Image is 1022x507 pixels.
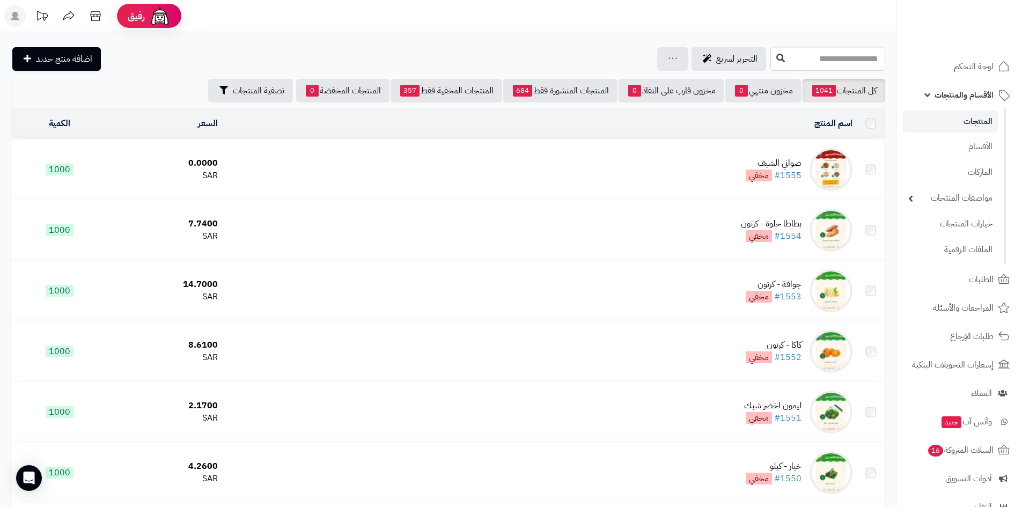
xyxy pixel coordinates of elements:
[112,157,218,170] div: 0.0000
[903,352,1016,378] a: إشعارات التحويلات البنكية
[112,351,218,364] div: SAR
[903,135,998,158] a: الأقسام
[903,54,1016,79] a: لوحة التحكم
[803,79,885,102] a: كل المنتجات1041
[810,391,852,433] img: ليمون اخضر شبك
[774,412,802,424] a: #1551
[112,473,218,485] div: SAR
[812,85,836,97] span: 1041
[400,85,420,97] span: 357
[735,85,748,97] span: 0
[903,324,1016,349] a: طلبات الإرجاع
[903,212,998,236] a: خيارات المنتجات
[16,465,42,491] div: Open Intercom Messenger
[112,170,218,182] div: SAR
[716,53,758,65] span: التحرير لسريع
[950,329,994,344] span: طلبات الإرجاع
[49,117,70,130] a: الكمية
[391,79,502,102] a: المنتجات المخفية فقط357
[46,406,73,418] span: 1000
[746,157,802,170] div: صواني الشيف
[744,400,802,412] div: ليمون اخضر شبك
[746,230,772,242] span: مخفي
[903,437,1016,463] a: السلات المتروكة16
[112,278,218,291] div: 14.7000
[198,117,218,130] a: السعر
[945,471,992,486] span: أدوات التسويق
[46,346,73,357] span: 1000
[112,412,218,424] div: SAR
[810,148,852,191] img: صواني الشيف
[46,224,73,236] span: 1000
[774,169,802,182] a: #1555
[912,357,994,372] span: إشعارات التحويلات البنكية
[903,409,1016,435] a: وآتس آبجديد
[774,351,802,364] a: #1552
[746,291,772,303] span: مخفي
[940,414,992,429] span: وآتس آب
[774,472,802,485] a: #1550
[810,269,852,312] img: جوافة - كرتون
[513,85,532,97] span: 684
[969,272,994,287] span: الطلبات
[112,339,218,351] div: 8.6100
[28,5,55,30] a: تحديثات المنصة
[692,47,766,71] a: التحرير لسريع
[746,170,772,181] span: مخفي
[903,238,998,261] a: الملفات الرقمية
[306,85,319,97] span: 0
[927,443,994,458] span: السلات المتروكة
[36,53,92,65] span: اضافة منتج جديد
[774,290,802,303] a: #1553
[810,330,852,373] img: كاكا - كرتون
[746,339,802,351] div: كاكا - كرتون
[903,466,1016,491] a: أدوات التسويق
[746,351,772,363] span: مخفي
[903,161,998,184] a: الماركات
[46,164,73,175] span: 1000
[208,79,293,102] button: تصفية المنتجات
[12,47,101,71] a: اضافة منتج جديد
[903,267,1016,292] a: الطلبات
[928,445,943,457] span: 16
[128,10,145,23] span: رفيق
[112,400,218,412] div: 2.1700
[746,473,772,484] span: مخفي
[296,79,389,102] a: المنتجات المخفضة0
[112,230,218,243] div: SAR
[903,295,1016,321] a: المراجعات والأسئلة
[903,380,1016,406] a: العملاء
[954,59,994,74] span: لوحة التحكم
[725,79,802,102] a: مخزون منتهي0
[949,30,1012,53] img: logo-2.png
[112,218,218,230] div: 7.7400
[933,300,994,315] span: المراجعات والأسئلة
[112,460,218,473] div: 4.2600
[971,386,992,401] span: العملاء
[149,5,171,27] img: ai-face.png
[233,84,284,97] span: تصفية المنتجات
[746,460,802,473] div: خيار - كيلو
[935,87,994,102] span: الأقسام والمنتجات
[810,451,852,494] img: خيار - كيلو
[774,230,802,243] a: #1554
[903,187,998,210] a: مواصفات المنتجات
[46,285,73,297] span: 1000
[46,467,73,479] span: 1000
[112,291,218,303] div: SAR
[619,79,724,102] a: مخزون قارب على النفاذ0
[942,416,961,428] span: جديد
[814,117,852,130] a: اسم المنتج
[810,209,852,252] img: بطاطا حلوة - كرتون
[628,85,641,97] span: 0
[903,111,998,133] a: المنتجات
[746,278,802,291] div: جوافة - كرتون
[746,412,772,424] span: مخفي
[741,218,802,230] div: بطاطا حلوة - كرتون
[503,79,617,102] a: المنتجات المنشورة فقط684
